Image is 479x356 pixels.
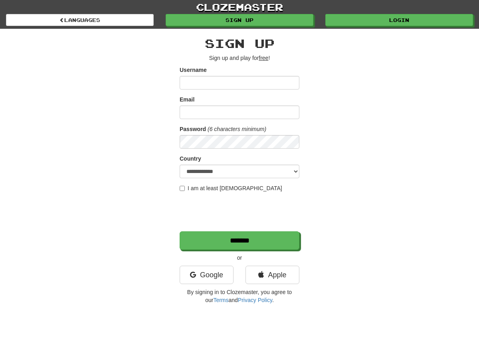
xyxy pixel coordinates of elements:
[238,297,272,303] a: Privacy Policy
[180,37,299,50] h2: Sign up
[180,184,282,192] label: I am at least [DEMOGRAPHIC_DATA]
[180,266,234,284] a: Google
[180,196,301,227] iframe: reCAPTCHA
[180,66,207,74] label: Username
[245,266,299,284] a: Apple
[166,14,313,26] a: Sign up
[180,125,206,133] label: Password
[180,95,194,103] label: Email
[6,14,154,26] a: Languages
[325,14,473,26] a: Login
[213,297,228,303] a: Terms
[208,126,266,132] em: (6 characters minimum)
[259,55,268,61] u: free
[180,288,299,304] p: By signing in to Clozemaster, you agree to our and .
[180,155,201,163] label: Country
[180,54,299,62] p: Sign up and play for !
[180,254,299,262] p: or
[180,186,185,191] input: I am at least [DEMOGRAPHIC_DATA]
